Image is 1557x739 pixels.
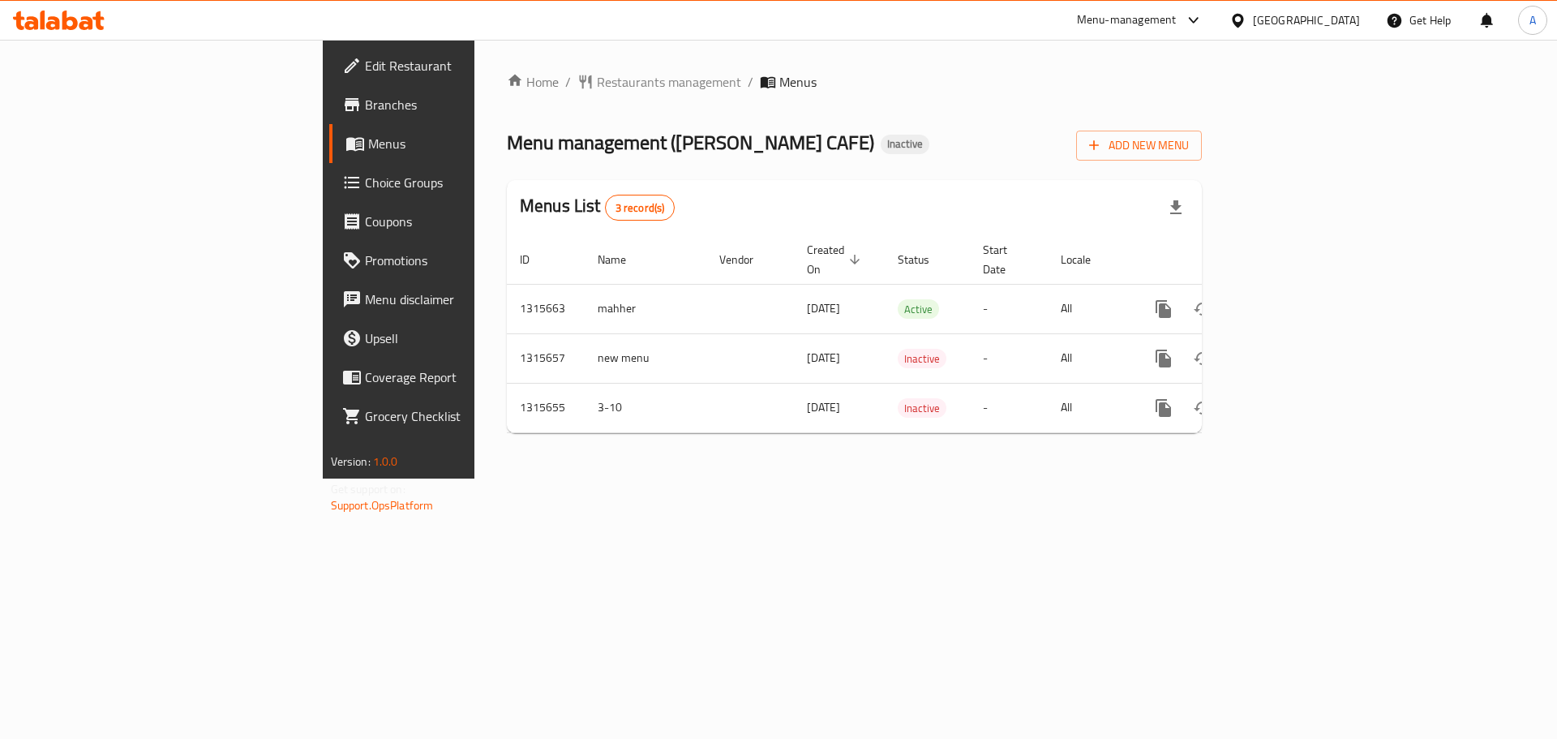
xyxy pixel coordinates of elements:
a: Choice Groups [329,163,583,202]
span: 3 record(s) [606,200,675,216]
a: Coupons [329,202,583,241]
div: [GEOGRAPHIC_DATA] [1253,11,1360,29]
span: Upsell [365,329,570,348]
span: Name [598,250,647,269]
span: Created On [807,240,865,279]
td: All [1048,383,1131,432]
a: Upsell [329,319,583,358]
span: Choice Groups [365,173,570,192]
nav: breadcrumb [507,72,1202,92]
span: [DATE] [807,397,840,418]
span: Get support on: [331,479,405,500]
a: Edit Restaurant [329,46,583,85]
span: Add New Menu [1089,135,1189,156]
div: Total records count [605,195,676,221]
td: - [970,284,1048,333]
span: Coupons [365,212,570,231]
span: A [1529,11,1536,29]
td: All [1048,284,1131,333]
span: Start Date [983,240,1028,279]
span: Version: [331,451,371,472]
span: Coverage Report [365,367,570,387]
a: Branches [329,85,583,124]
button: Add New Menu [1076,131,1202,161]
td: All [1048,333,1131,383]
div: Inactive [881,135,929,154]
td: - [970,383,1048,432]
a: Menus [329,124,583,163]
span: Restaurants management [597,72,741,92]
td: 3-10 [585,383,706,432]
span: Menus [368,134,570,153]
span: Edit Restaurant [365,56,570,75]
span: Locale [1061,250,1112,269]
span: Vendor [719,250,774,269]
td: new menu [585,333,706,383]
div: Inactive [898,398,946,418]
span: 1.0.0 [373,451,398,472]
span: Menu disclaimer [365,290,570,309]
th: Actions [1131,235,1313,285]
span: Inactive [898,350,946,368]
button: more [1144,290,1183,329]
a: Support.OpsPlatform [331,495,434,516]
button: more [1144,339,1183,378]
td: - [970,333,1048,383]
div: Menu-management [1077,11,1177,30]
div: Inactive [898,349,946,368]
span: Active [898,300,939,319]
span: Status [898,250,950,269]
span: Inactive [898,399,946,418]
table: enhanced table [507,235,1313,433]
span: [DATE] [807,347,840,368]
div: Active [898,299,939,319]
span: ID [520,250,551,269]
span: Menu management ( [PERSON_NAME] CAFE ) [507,124,874,161]
button: Change Status [1183,290,1222,329]
div: Export file [1156,188,1195,227]
span: Menus [779,72,817,92]
a: Restaurants management [577,72,741,92]
li: / [748,72,753,92]
button: Change Status [1183,339,1222,378]
span: Inactive [881,137,929,151]
span: [DATE] [807,298,840,319]
button: more [1144,389,1183,428]
td: mahher [585,284,706,333]
span: Promotions [365,251,570,270]
span: Branches [365,95,570,114]
span: Grocery Checklist [365,406,570,426]
a: Coverage Report [329,358,583,397]
a: Grocery Checklist [329,397,583,436]
a: Promotions [329,241,583,280]
a: Menu disclaimer [329,280,583,319]
h2: Menus List [520,194,675,221]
